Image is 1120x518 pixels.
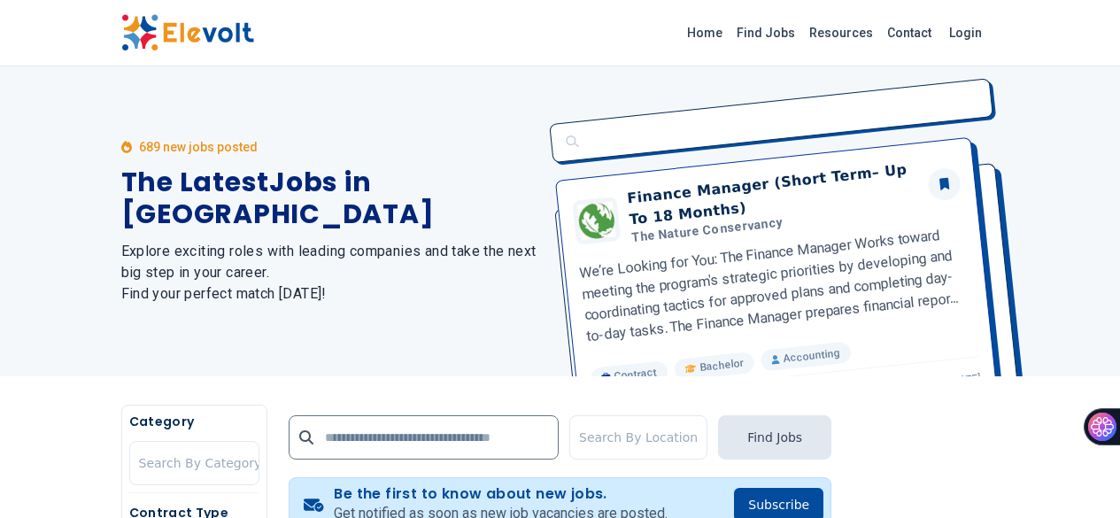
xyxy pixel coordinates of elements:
[938,15,993,50] a: Login
[718,415,831,460] button: Find Jobs
[880,19,938,47] a: Contact
[121,241,539,305] h2: Explore exciting roles with leading companies and take the next big step in your career. Find you...
[121,166,539,230] h1: The Latest Jobs in [GEOGRAPHIC_DATA]
[680,19,730,47] a: Home
[334,485,668,503] h4: Be the first to know about new jobs.
[121,14,254,51] img: Elevolt
[129,413,259,430] h5: Category
[802,19,880,47] a: Resources
[139,138,258,156] p: 689 new jobs posted
[730,19,802,47] a: Find Jobs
